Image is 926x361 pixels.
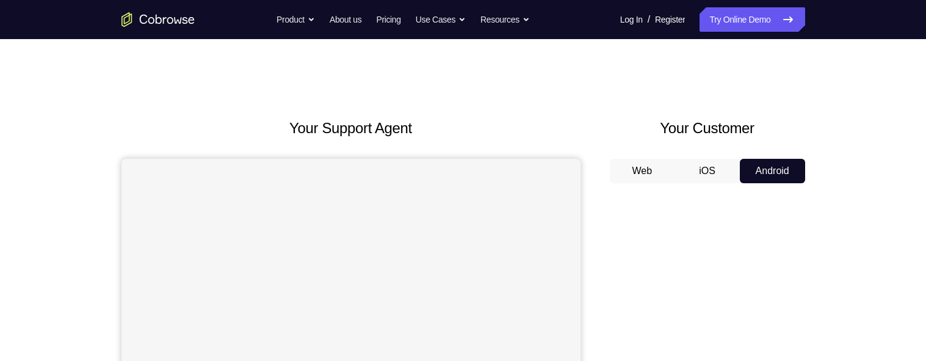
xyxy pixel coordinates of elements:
button: Product [277,7,315,32]
a: Register [655,7,685,32]
button: Android [740,159,805,183]
h2: Your Support Agent [121,117,581,139]
button: iOS [675,159,740,183]
button: Resources [480,7,530,32]
a: Pricing [376,7,400,32]
button: Use Cases [416,7,466,32]
button: Web [610,159,675,183]
a: Try Online Demo [700,7,805,32]
h2: Your Customer [610,117,805,139]
span: / [648,12,650,27]
a: About us [330,7,361,32]
a: Log In [620,7,643,32]
a: Go to the home page [121,12,195,27]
